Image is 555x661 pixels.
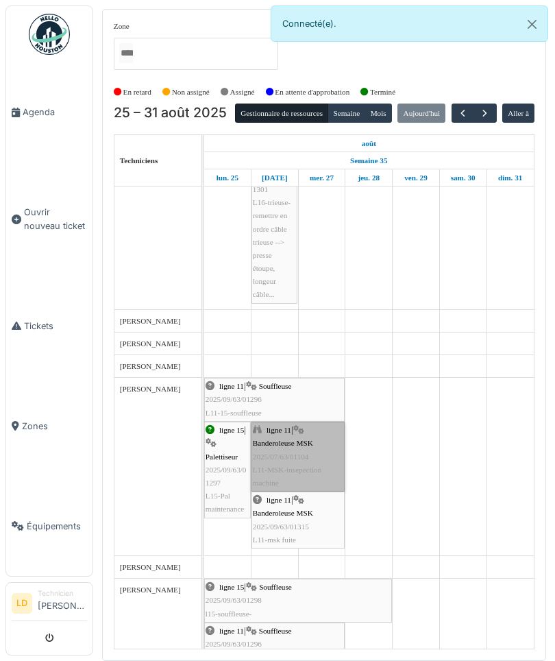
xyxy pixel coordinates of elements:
[259,382,292,390] span: Souffleuse
[347,152,391,169] a: Semaine 35
[271,5,548,42] div: Connecté(e).
[12,593,32,614] li: LD
[253,198,291,298] span: L16-trieuse-remettre en ordre câble trieuse --> presse étoupe, longeur câble...
[206,409,262,417] span: L11-15-souffleuse
[206,610,252,618] span: l15-souffleuse-
[517,6,547,43] button: Close
[38,588,87,599] div: Technicien
[253,509,313,517] span: Banderoleuse MSK
[253,536,296,544] span: L11-msk fuite
[206,380,343,420] div: |
[397,104,445,123] button: Aujourd'hui
[473,104,496,123] button: Suivant
[6,276,92,376] a: Tickets
[452,104,474,123] button: Précédent
[206,581,391,621] div: |
[502,104,534,123] button: Aller à
[120,156,158,165] span: Techniciens
[253,130,296,301] div: |
[267,496,291,504] span: ligne 11
[206,492,245,513] span: L15-Pal maintenance
[358,135,380,152] a: 25 août 2025
[24,320,87,333] span: Tickets
[219,627,244,635] span: ligne 11
[259,583,292,591] span: Souffleuse
[38,588,87,618] li: [PERSON_NAME]
[253,522,309,531] span: 2025/09/63/01315
[22,420,87,433] span: Zones
[119,43,133,63] input: Tous
[219,426,244,434] span: ligne 15
[24,206,87,232] span: Ouvrir nouveau ticket
[120,385,181,393] span: [PERSON_NAME]
[354,169,383,187] a: 28 août 2025
[114,105,227,121] h2: 25 – 31 août 2025
[401,169,431,187] a: 29 août 2025
[258,169,291,187] a: 26 août 2025
[27,520,87,533] span: Équipements
[114,21,129,32] label: Zone
[495,169,526,187] a: 31 août 2025
[253,172,294,193] span: 2025/09/63/01301
[29,14,70,55] img: Badge_color-CXgf-gQk.svg
[120,339,181,348] span: [PERSON_NAME]
[6,163,92,276] a: Ouvrir nouveau ticket
[120,362,181,370] span: [PERSON_NAME]
[123,86,151,98] label: En retard
[235,104,328,123] button: Gestionnaire de ressources
[219,382,244,390] span: ligne 11
[219,583,244,591] span: ligne 15
[172,86,210,98] label: Non assigné
[6,376,92,476] a: Zones
[206,453,238,461] span: Palettiseur
[206,596,262,604] span: 2025/09/63/01298
[253,494,343,546] div: |
[6,62,92,163] a: Agenda
[447,169,479,187] a: 30 août 2025
[306,169,337,187] a: 27 août 2025
[328,104,365,123] button: Semaine
[206,424,249,516] div: |
[12,588,87,621] a: LD Technicien[PERSON_NAME]
[230,86,255,98] label: Assigné
[206,640,262,648] span: 2025/09/63/01296
[370,86,395,98] label: Terminé
[206,395,262,403] span: 2025/09/63/01296
[120,317,181,325] span: [PERSON_NAME]
[6,476,92,576] a: Équipements
[206,466,247,487] span: 2025/09/63/01297
[365,104,392,123] button: Mois
[275,86,349,98] label: En attente d'approbation
[120,586,181,594] span: [PERSON_NAME]
[213,169,242,187] a: 25 août 2025
[120,563,181,571] span: [PERSON_NAME]
[259,627,292,635] span: Souffleuse
[23,106,87,119] span: Agenda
